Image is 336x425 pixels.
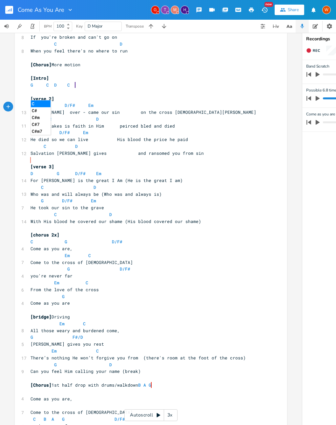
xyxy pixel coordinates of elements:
li: C#m7 [31,128,51,135]
span: G [57,28,59,33]
span: Em [117,28,122,33]
div: Thomas Moring [161,6,169,14]
span: D [94,184,96,190]
div: Worship Pastor [322,6,331,14]
span: D [75,143,78,149]
span: D [31,171,33,176]
span: Driving [31,314,70,320]
span: G [65,239,67,245]
div: Transpose [126,24,144,28]
span: B [138,382,141,388]
span: D Major [88,23,103,29]
span: B [44,416,46,422]
span: C [96,348,99,354]
span: you're never far [31,273,73,279]
span: G [31,82,33,88]
span: Come as you are [306,111,335,117]
span: A [143,382,146,388]
span: C [44,143,46,149]
span: Come as you are, [31,246,73,252]
span: D [96,116,99,122]
span: All it takes is faith in Him peirced bled and died [31,123,175,129]
div: hpayne217 [180,6,189,14]
span: More motion [31,62,80,68]
span: Can you feel Him calling your name (break) [31,368,141,374]
li: C [31,100,51,107]
span: A [52,416,54,422]
span: [Chorus] [31,62,52,68]
span: He died so we can live His blood the price he paid [31,136,188,142]
div: Key [76,24,83,28]
span: [bridge] [31,314,52,320]
div: New [264,2,273,7]
span: F#/D [73,334,83,340]
button: Rec [304,45,323,56]
span: G [62,293,65,299]
span: C [88,253,91,258]
span: [PERSON_NAME] over - came our sin on the cross [DEMOGRAPHIC_DATA][PERSON_NAME] [31,109,256,115]
span: Rec [313,48,320,53]
span: D [54,82,57,88]
span: Band Scratch [306,63,329,70]
span: D/F# [62,198,73,204]
li: C#7 [31,121,51,128]
span: C [46,82,49,88]
span: With His blood he covered our shame (His blood covered our shame) [31,218,201,224]
span: Em [88,102,94,108]
span: D/F# [65,102,75,108]
span: If you're broken and can't go on [31,34,117,40]
span: Come As You Are [18,7,64,13]
span: There’s nothing He won’t forgive you from (there's room at the foot of the cross) [31,355,246,361]
span: D/F# [112,239,122,245]
button: Share [275,5,304,15]
div: Share [288,7,299,13]
span: C [86,280,88,286]
span: [Intro] [31,75,49,81]
span: Em [96,171,101,176]
span: Come to the cross of [DEMOGRAPHIC_DATA] [31,409,133,415]
span: C [33,416,36,422]
span: D [109,362,112,368]
span: Who was and will always be (Who was and always is) [31,191,162,197]
span: Come as you are [31,300,70,306]
span: C [83,321,86,327]
li: C# [31,107,51,114]
span: All those weary and burdened come, [31,328,120,334]
span: D [120,41,122,47]
span: [chorus 2x] [31,232,59,238]
div: 3x [164,409,176,421]
div: BPM [44,25,52,28]
span: G [54,362,57,368]
span: D/F# [75,171,86,176]
span: Em [52,348,57,354]
span: C [41,184,44,190]
span: D/F# [94,28,104,33]
span: C [31,239,33,245]
span: Em [91,198,96,204]
span: C [67,82,70,88]
div: Autoscroll [124,409,178,421]
span: Em [65,253,70,258]
span: D/F# [120,266,130,272]
span: When you feel there's no where to run [31,48,128,54]
span: Salvation [PERSON_NAME] gives and ransomed you from sin [31,150,204,156]
span: G [57,171,59,176]
span: Come as you are, [31,396,73,402]
span: [PERSON_NAME] gives you rest [31,341,104,347]
span: Come to the cross of [DEMOGRAPHIC_DATA] [31,259,133,265]
button: New [258,4,271,16]
span: Em [54,280,59,286]
span: D [109,212,112,217]
span: G [67,266,70,272]
span: Em [83,130,88,135]
span: D/F# [59,130,70,135]
span: G [41,198,44,204]
span: G [62,416,65,422]
button: W [322,2,331,17]
span: 1st half drop with drums/walkdown [31,382,151,388]
div: gitar39 [151,6,159,14]
span: C [54,212,57,217]
span: [verse 2] [31,96,54,102]
span: D/F# [115,416,125,422]
span: [Chorus] [31,382,52,388]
